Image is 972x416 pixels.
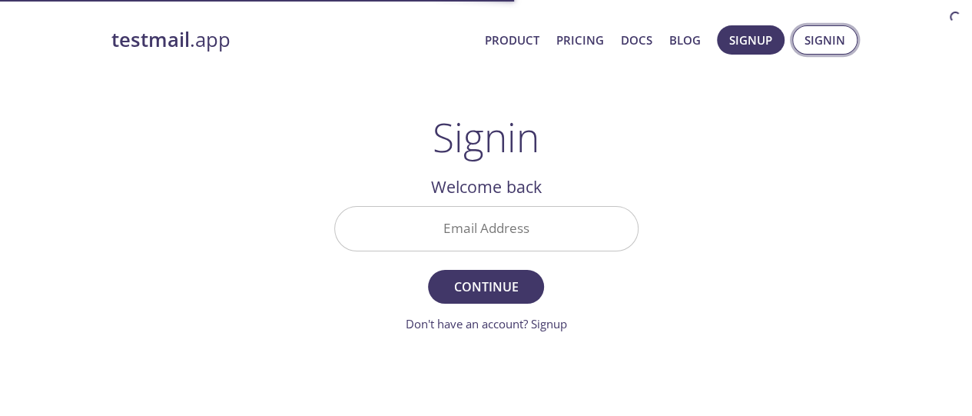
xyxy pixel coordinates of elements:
span: Signin [804,30,845,50]
button: Signin [792,25,858,55]
button: Signup [717,25,785,55]
span: Signup [729,30,772,50]
strong: testmail [111,26,190,53]
h1: Signin [433,114,539,160]
button: Continue [428,270,543,304]
a: testmail.app [111,27,473,53]
a: Product [485,30,539,50]
span: Continue [445,276,526,298]
a: Blog [669,30,701,50]
a: Don't have an account? Signup [406,316,567,331]
a: Docs [621,30,652,50]
a: Pricing [556,30,604,50]
h2: Welcome back [334,174,639,200]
